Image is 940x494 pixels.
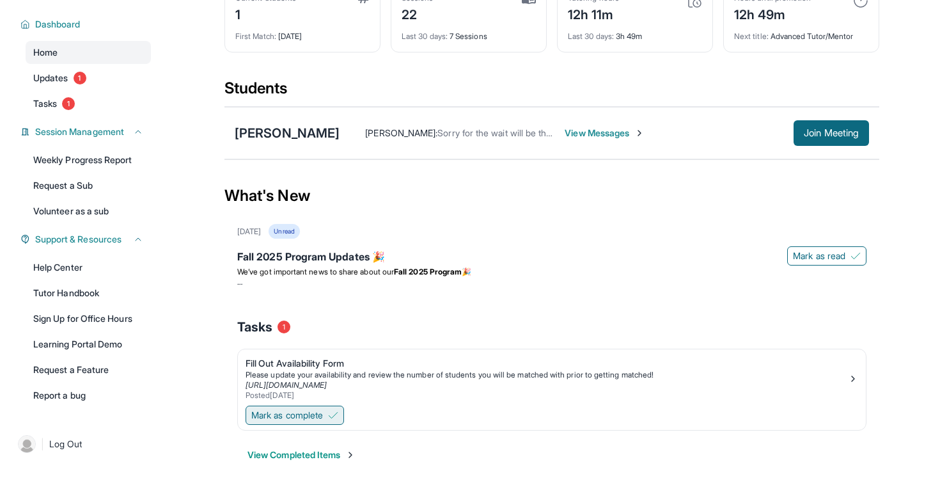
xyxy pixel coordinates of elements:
[568,31,614,41] span: Last 30 days :
[26,256,151,279] a: Help Center
[734,31,769,41] span: Next title :
[224,168,879,224] div: What's New
[246,390,848,401] div: Posted [DATE]
[238,349,866,403] a: Fill Out Availability FormPlease update your availability and review the number of students you w...
[568,3,619,24] div: 12h 11m
[26,384,151,407] a: Report a bug
[235,3,296,24] div: 1
[49,438,82,450] span: Log Out
[18,435,36,453] img: user-img
[437,127,590,138] span: Sorry for the wait will be there at 5:35
[62,97,75,110] span: 1
[235,31,276,41] span: First Match :
[30,125,143,138] button: Session Management
[41,436,44,452] span: |
[394,267,462,276] strong: Fall 2025 Program
[402,3,434,24] div: 22
[565,127,645,139] span: View Messages
[35,233,121,246] span: Support & Resources
[33,97,57,110] span: Tasks
[224,78,879,106] div: Students
[246,370,848,380] div: Please update your availability and review the number of students you will be matched with prior ...
[26,67,151,90] a: Updates1
[269,224,299,239] div: Unread
[74,72,86,84] span: 1
[33,46,58,59] span: Home
[13,430,151,458] a: |Log Out
[246,357,848,370] div: Fill Out Availability Form
[235,24,370,42] div: [DATE]
[794,120,869,146] button: Join Meeting
[237,267,394,276] span: We’ve got important news to share about our
[30,18,143,31] button: Dashboard
[634,128,645,138] img: Chevron-Right
[26,174,151,197] a: Request a Sub
[235,124,340,142] div: [PERSON_NAME]
[804,129,859,137] span: Join Meeting
[734,3,811,24] div: 12h 49m
[734,24,868,42] div: Advanced Tutor/Mentor
[26,92,151,115] a: Tasks1
[787,246,866,266] button: Mark as read
[26,200,151,223] a: Volunteer as a sub
[35,18,81,31] span: Dashboard
[26,282,151,305] a: Tutor Handbook
[35,125,124,138] span: Session Management
[402,24,536,42] div: 7 Sessions
[365,127,437,138] span: [PERSON_NAME] :
[33,72,68,84] span: Updates
[402,31,448,41] span: Last 30 days :
[462,267,471,276] span: 🎉
[26,148,151,171] a: Weekly Progress Report
[26,333,151,356] a: Learning Portal Demo
[793,250,845,262] span: Mark as read
[30,233,143,246] button: Support & Resources
[328,410,338,420] img: Mark as complete
[246,380,327,390] a: [URL][DOMAIN_NAME]
[246,406,344,425] button: Mark as complete
[237,227,261,237] div: [DATE]
[850,251,861,261] img: Mark as read
[568,24,702,42] div: 3h 49m
[251,409,323,422] span: Mark as complete
[247,449,356,461] button: View Completed Items
[26,307,151,330] a: Sign Up for Office Hours
[26,358,151,381] a: Request a Feature
[237,318,272,336] span: Tasks
[237,249,866,267] div: Fall 2025 Program Updates 🎉
[278,321,290,333] span: 1
[26,41,151,64] a: Home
